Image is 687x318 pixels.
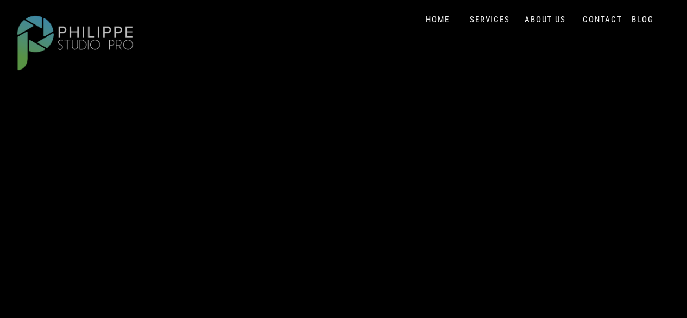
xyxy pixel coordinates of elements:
a: CONTACT [581,15,625,25]
a: HOME [415,15,461,25]
a: BLOG [629,15,657,25]
a: SERVICES [468,15,513,25]
a: ABOUT US [522,15,569,25]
